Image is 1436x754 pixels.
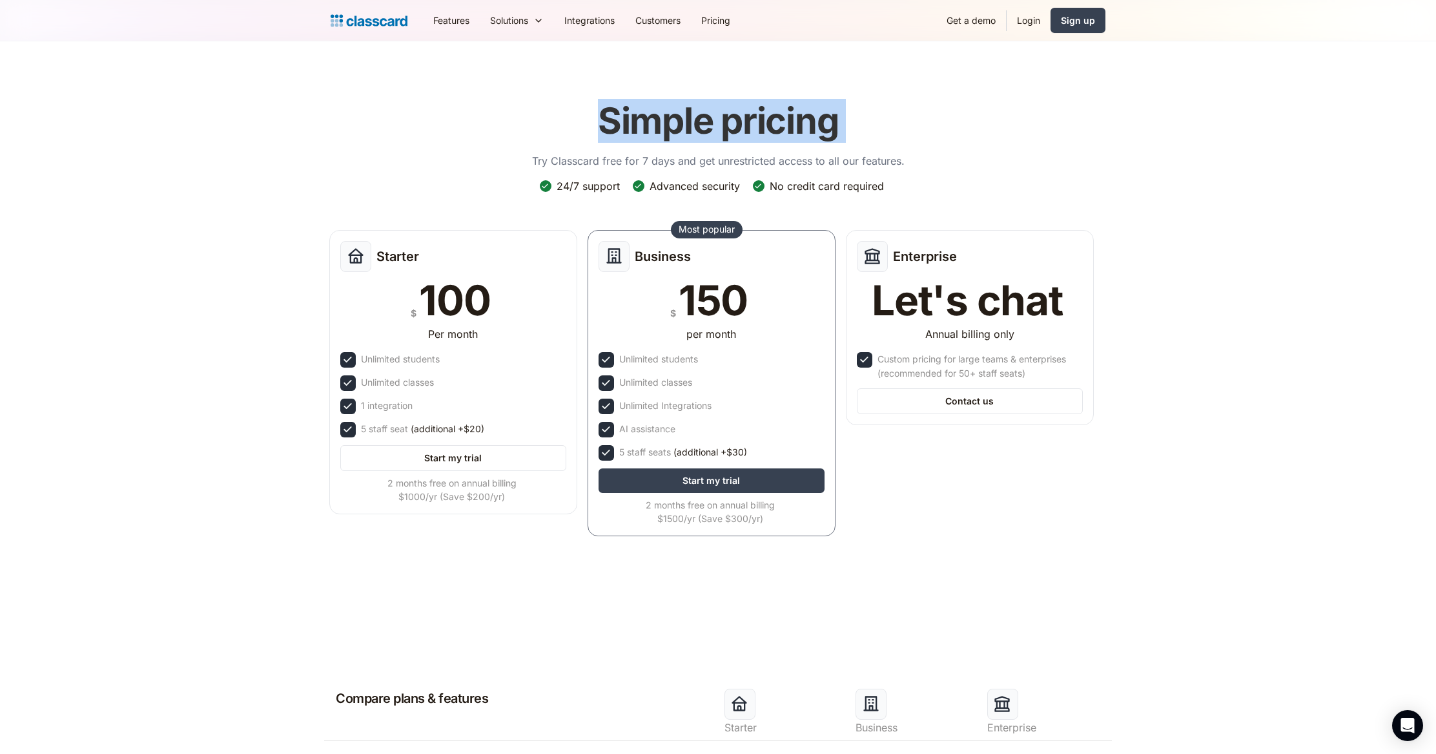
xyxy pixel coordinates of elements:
div: Most popular [679,223,735,236]
p: Try Classcard free for 7 days and get unrestricted access to all our features. [532,153,905,169]
div: 1 integration [361,399,413,413]
h2: Business [635,249,691,264]
a: Start my trial [599,468,825,493]
div: 150 [679,280,748,321]
div: Enterprise [987,720,1105,735]
div: 5 staff seats [619,445,747,459]
div: Business [856,720,974,735]
div: Sign up [1061,14,1095,27]
h2: Enterprise [893,249,957,264]
div: 24/7 support [557,179,620,193]
div: $ [411,305,416,321]
a: Customers [625,6,691,35]
a: Get a demo [936,6,1006,35]
div: Unlimited students [361,352,440,366]
h1: Simple pricing [598,99,839,143]
div: Unlimited classes [361,375,434,390]
div: $ [670,305,676,321]
div: Unlimited students [619,352,698,366]
h2: Starter [376,249,419,264]
div: 5 staff seat [361,422,484,436]
a: Start my trial [340,445,566,471]
div: Annual billing only [925,326,1014,342]
div: 2 months free on annual billing $1000/yr (Save $200/yr) [340,476,564,503]
div: Per month [428,326,478,342]
div: Solutions [490,14,528,27]
div: 2 months free on annual billing $1500/yr (Save $300/yr) [599,498,822,525]
a: Pricing [691,6,741,35]
div: Unlimited classes [619,375,692,390]
div: No credit card required [770,179,884,193]
div: Starter [724,720,843,735]
span: (additional +$30) [673,445,747,459]
div: per month [686,326,736,342]
div: Custom pricing for large teams & enterprises (recommended for 50+ staff seats) [877,352,1080,381]
a: Login [1007,6,1051,35]
a: Integrations [554,6,625,35]
div: Open Intercom Messenger [1392,710,1423,741]
a: Sign up [1051,8,1105,33]
div: AI assistance [619,422,675,436]
div: 100 [419,280,490,321]
div: Let's chat [872,280,1063,321]
div: Solutions [480,6,554,35]
span: (additional +$20) [411,422,484,436]
div: Unlimited Integrations [619,399,712,413]
div: Advanced security [650,179,740,193]
a: Contact us [857,388,1083,414]
a: Features [423,6,480,35]
h2: Compare plans & features [331,689,488,708]
a: home [331,12,407,30]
